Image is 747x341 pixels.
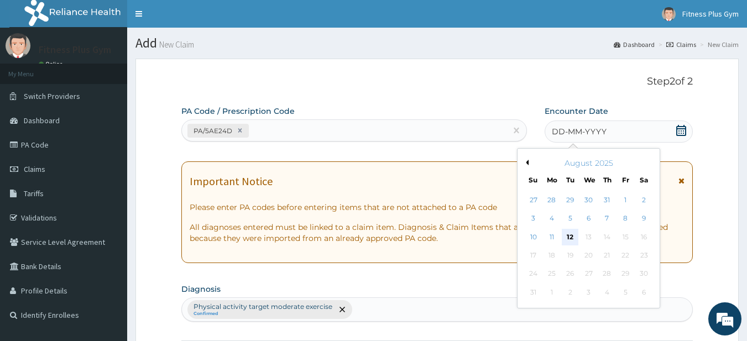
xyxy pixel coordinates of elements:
div: Not available Wednesday, September 3rd, 2025 [581,284,597,301]
div: Mo [547,175,556,185]
div: Not available Sunday, August 31st, 2025 [525,284,542,301]
li: New Claim [697,40,739,49]
div: Not available Wednesday, August 13th, 2025 [581,229,597,245]
div: Minimize live chat window [181,6,208,32]
div: Choose Saturday, August 9th, 2025 [636,211,652,227]
div: Choose Friday, August 8th, 2025 [617,211,634,227]
div: Not available Thursday, September 4th, 2025 [599,284,615,301]
p: Fitness Plus Gym [39,45,111,55]
a: Dashboard [614,40,655,49]
div: month 2025-08 [524,191,653,302]
h1: Important Notice [190,175,273,187]
div: Choose Thursday, July 31st, 2025 [599,192,615,208]
div: Choose Sunday, August 10th, 2025 [525,229,542,245]
p: Please enter PA codes before entering items that are not attached to a PA code [190,202,685,213]
textarea: Type your message and hit 'Enter' [6,225,211,264]
div: Not available Saturday, August 16th, 2025 [636,229,652,245]
div: Not available Tuesday, August 19th, 2025 [562,247,579,264]
div: Not available Thursday, August 21st, 2025 [599,247,615,264]
div: Tu [566,175,575,185]
div: Choose Wednesday, July 30th, 2025 [581,192,597,208]
a: Claims [666,40,696,49]
div: Choose Monday, July 28th, 2025 [544,192,560,208]
label: PA Code / Prescription Code [181,106,295,117]
div: We [584,175,593,185]
div: Choose Sunday, July 27th, 2025 [525,192,542,208]
div: Choose Tuesday, August 5th, 2025 [562,211,579,227]
div: Not available Thursday, August 14th, 2025 [599,229,615,245]
span: Claims [24,164,45,174]
div: Not available Friday, September 5th, 2025 [617,284,634,301]
div: Chat with us now [58,62,186,76]
div: Sa [640,175,649,185]
span: Tariffs [24,188,44,198]
div: Choose Monday, August 11th, 2025 [544,229,560,245]
div: Not available Saturday, August 30th, 2025 [636,266,652,282]
div: Not available Monday, September 1st, 2025 [544,284,560,301]
div: Not available Sunday, August 24th, 2025 [525,266,542,282]
div: Choose Friday, August 1st, 2025 [617,192,634,208]
span: We're online! [64,101,153,212]
div: Fr [621,175,630,185]
p: Step 2 of 2 [181,76,693,88]
span: DD-MM-YYYY [552,126,607,137]
div: Not available Tuesday, August 26th, 2025 [562,266,579,282]
div: Choose Tuesday, July 29th, 2025 [562,192,579,208]
h1: Add [135,36,739,50]
label: Encounter Date [545,106,608,117]
label: Diagnosis [181,284,221,295]
button: Previous Month [523,160,529,165]
div: August 2025 [522,158,655,169]
div: Not available Friday, August 22nd, 2025 [617,247,634,264]
div: Not available Sunday, August 17th, 2025 [525,247,542,264]
div: Not available Friday, August 15th, 2025 [617,229,634,245]
img: User Image [662,7,676,21]
img: User Image [6,33,30,58]
span: Switch Providers [24,91,80,101]
div: Choose Thursday, August 7th, 2025 [599,211,615,227]
div: Choose Sunday, August 3rd, 2025 [525,211,542,227]
div: Su [529,175,538,185]
div: Not available Tuesday, September 2nd, 2025 [562,284,579,301]
div: Not available Wednesday, August 20th, 2025 [581,247,597,264]
div: PA/5AE24D [190,124,234,137]
div: Choose Saturday, August 2nd, 2025 [636,192,652,208]
div: Not available Saturday, September 6th, 2025 [636,284,652,301]
div: Not available Saturday, August 23rd, 2025 [636,247,652,264]
div: Choose Tuesday, August 12th, 2025 [562,229,579,245]
div: Not available Monday, August 25th, 2025 [544,266,560,282]
div: Not available Monday, August 18th, 2025 [544,247,560,264]
small: New Claim [157,40,194,49]
span: Dashboard [24,116,60,125]
div: Not available Friday, August 29th, 2025 [617,266,634,282]
span: Fitness Plus Gym [682,9,739,19]
div: Choose Wednesday, August 6th, 2025 [581,211,597,227]
div: Not available Thursday, August 28th, 2025 [599,266,615,282]
div: Not available Wednesday, August 27th, 2025 [581,266,597,282]
div: Choose Monday, August 4th, 2025 [544,211,560,227]
p: All diagnoses entered must be linked to a claim item. Diagnosis & Claim Items that are visible bu... [190,222,685,244]
div: Th [603,175,612,185]
a: Online [39,60,65,68]
img: d_794563401_company_1708531726252_794563401 [20,55,45,83]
